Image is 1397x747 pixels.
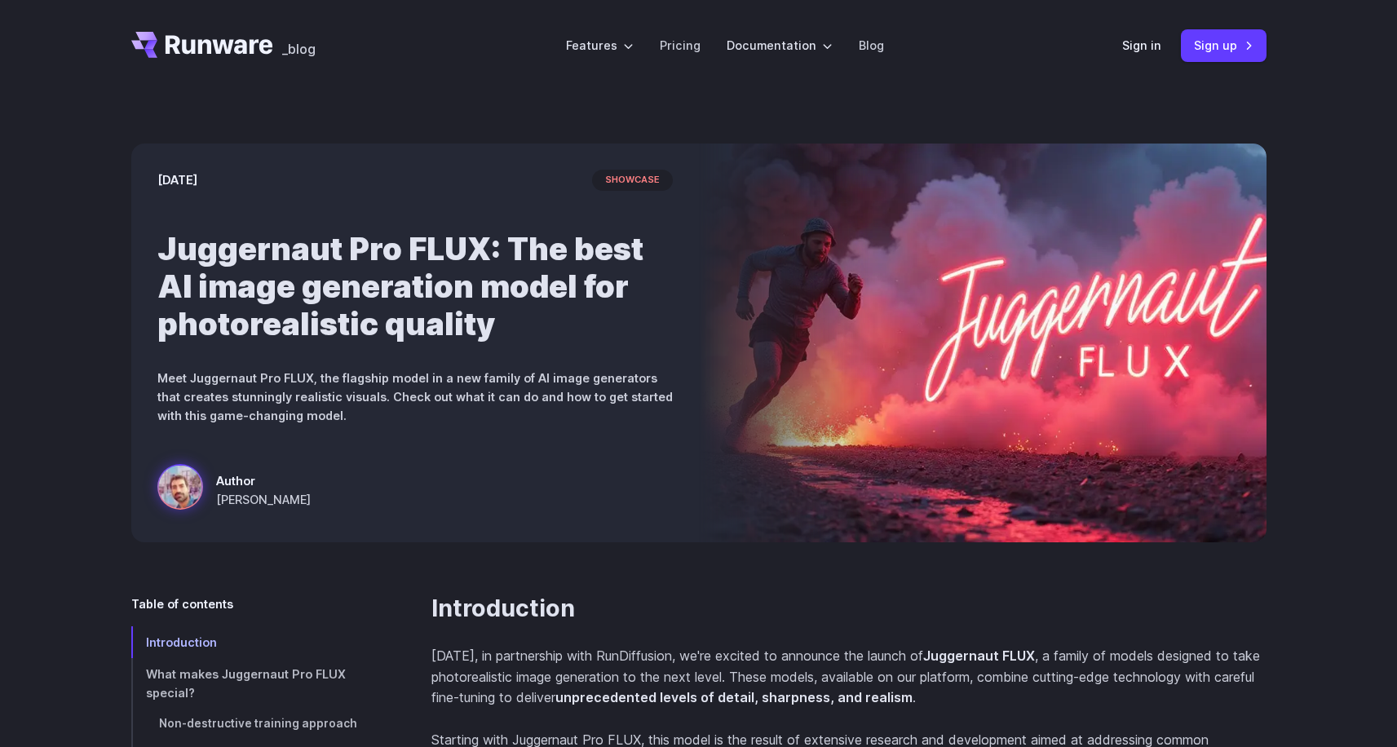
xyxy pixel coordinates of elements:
span: What makes Juggernaut Pro FLUX special? [146,667,346,700]
span: Table of contents [131,595,233,613]
p: Meet Juggernaut Pro FLUX, the flagship model in a new family of AI image generators that creates ... [157,369,673,425]
strong: Juggernaut FLUX [923,648,1035,664]
label: Features [566,36,634,55]
label: Documentation [727,36,833,55]
strong: unprecedented levels of detail, sharpness, and realism [555,689,913,705]
img: creative ad image of powerful runner leaving a trail of pink smoke and sparks, speed, lights floa... [699,144,1267,542]
a: Introduction [431,595,575,623]
span: Introduction [146,635,217,649]
a: Sign up [1181,29,1267,61]
span: [PERSON_NAME] [216,490,311,509]
span: Author [216,471,311,490]
a: Non-destructive training approach [131,709,379,740]
span: _blog [282,42,316,55]
a: _blog [282,32,316,58]
span: Non-destructive training approach [159,717,357,730]
a: Go to / [131,32,273,58]
h1: Juggernaut Pro FLUX: The best AI image generation model for photorealistic quality [157,230,673,343]
a: Introduction [131,626,379,658]
p: [DATE], in partnership with RunDiffusion, we're excited to announce the launch of , a family of m... [431,646,1267,709]
span: showcase [592,170,673,191]
a: creative ad image of powerful runner leaving a trail of pink smoke and sparks, speed, lights floa... [157,464,311,516]
time: [DATE] [157,170,197,189]
a: Blog [859,36,884,55]
a: Sign in [1122,36,1161,55]
a: What makes Juggernaut Pro FLUX special? [131,658,379,709]
a: Pricing [660,36,701,55]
